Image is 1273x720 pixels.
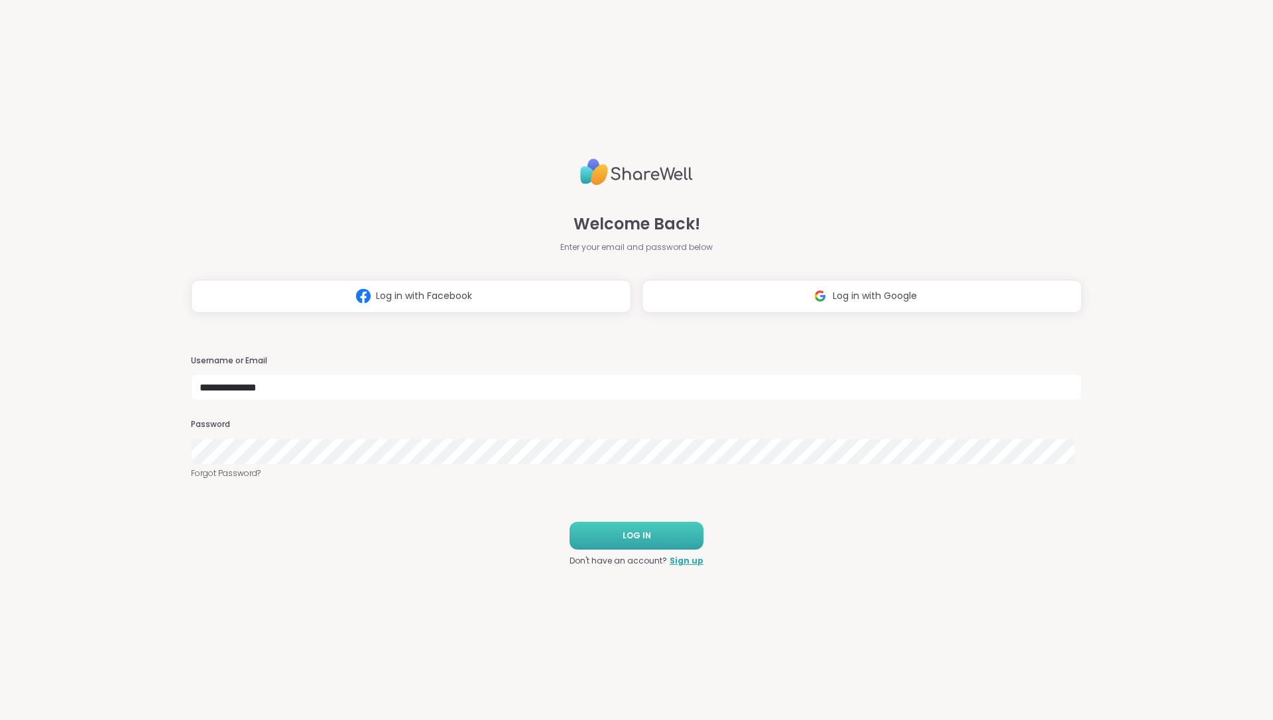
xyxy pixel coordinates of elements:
img: ShareWell Logomark [351,284,376,308]
button: Log in with Google [642,280,1082,313]
span: Enter your email and password below [560,241,713,253]
img: ShareWell Logomark [808,284,833,308]
span: LOG IN [623,530,651,542]
span: Welcome Back! [574,212,700,236]
a: Sign up [670,555,703,567]
button: Log in with Facebook [191,280,631,313]
span: Don't have an account? [570,555,667,567]
img: ShareWell Logo [580,153,693,191]
button: LOG IN [570,522,703,550]
a: Forgot Password? [191,467,1082,479]
h3: Username or Email [191,355,1082,367]
span: Log in with Facebook [376,289,472,303]
h3: Password [191,419,1082,430]
span: Log in with Google [833,289,917,303]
